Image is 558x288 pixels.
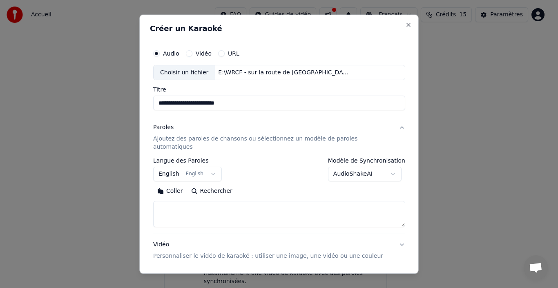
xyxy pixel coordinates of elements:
[153,87,405,92] label: Titre
[195,50,211,56] label: Vidéo
[153,158,405,234] div: ParolesAjoutez des paroles de chansons ou sélectionnez un modèle de paroles automatiques
[153,241,383,260] div: Vidéo
[153,135,392,151] p: Ajoutez des paroles de chansons ou sélectionnez un modèle de paroles automatiques
[153,117,405,158] button: ParolesAjoutez des paroles de chansons ou sélectionnez un modèle de paroles automatiques
[163,50,179,56] label: Audio
[153,185,187,198] button: Coller
[228,50,239,56] label: URL
[215,68,354,76] div: E:\WRCF - sur la route de [GEOGRAPHIC_DATA]\[DATE] - [DATE]\Honky Tonk Heroes (Like Me).mp3
[154,65,215,80] div: Choisir un fichier
[187,185,236,198] button: Rechercher
[150,25,408,32] h2: Créer un Karaoké
[153,234,405,267] button: VidéoPersonnaliser le vidéo de karaoké : utiliser une image, une vidéo ou une couleur
[153,123,174,132] div: Paroles
[153,158,222,163] label: Langue des Paroles
[328,158,405,163] label: Modèle de Synchronisation
[153,252,383,260] p: Personnaliser le vidéo de karaoké : utiliser une image, une vidéo ou une couleur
